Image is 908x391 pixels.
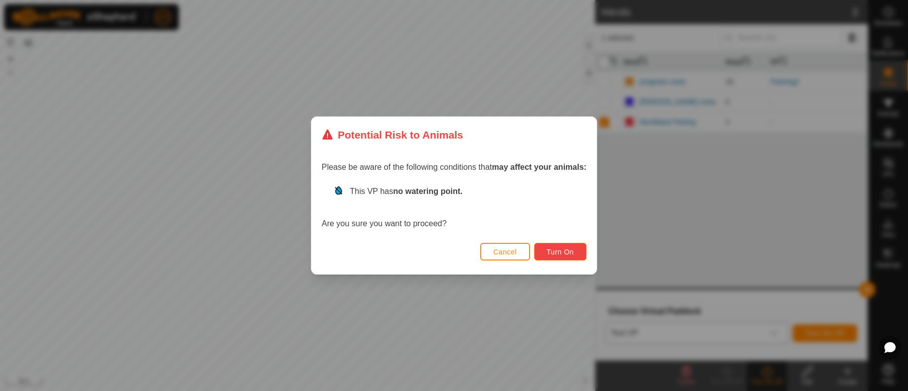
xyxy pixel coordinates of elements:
[321,185,587,230] div: Are you sure you want to proceed?
[547,248,574,256] span: Turn On
[493,248,517,256] span: Cancel
[492,163,587,171] strong: may affect your animals:
[350,187,463,195] span: This VP has
[321,163,587,171] span: Please be aware of the following conditions that
[321,127,463,143] div: Potential Risk to Animals
[534,243,587,260] button: Turn On
[393,187,463,195] strong: no watering point.
[480,243,530,260] button: Cancel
